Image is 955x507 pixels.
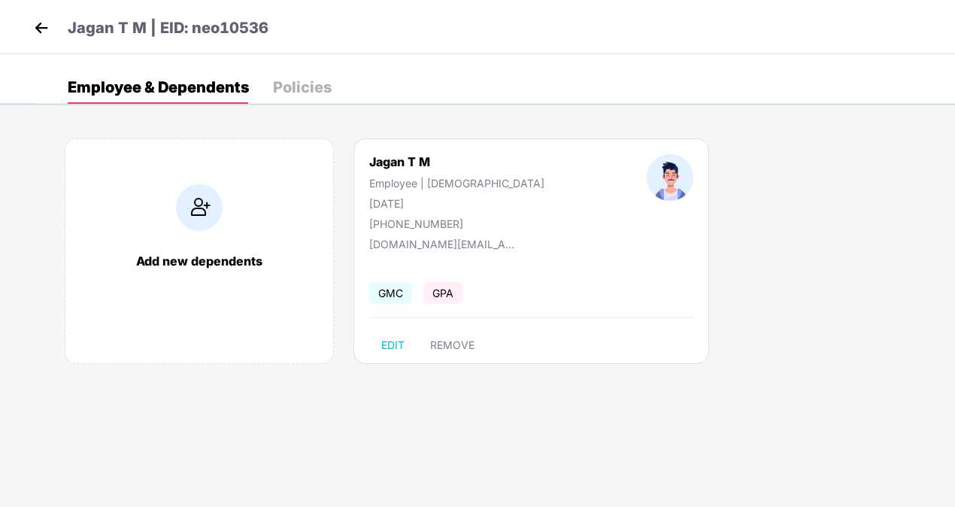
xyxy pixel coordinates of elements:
div: [DOMAIN_NAME][EMAIL_ADDRESS][DOMAIN_NAME] [369,238,520,250]
button: REMOVE [418,333,487,357]
div: Employee & Dependents [68,80,249,95]
div: Jagan T M [369,154,544,169]
img: addIcon [176,184,223,231]
span: EDIT [381,339,405,351]
div: Employee | [DEMOGRAPHIC_DATA] [369,177,544,190]
span: REMOVE [430,339,474,351]
div: [PHONE_NUMBER] [369,217,544,230]
span: GPA [423,282,462,304]
div: Policies [273,80,332,95]
p: Jagan T M | EID: neo10536 [68,17,268,40]
div: Add new dependents [80,254,318,269]
img: back [30,17,53,39]
span: GMC [369,282,412,304]
button: EDIT [369,333,417,357]
img: profileImage [647,154,693,201]
div: [DATE] [369,197,544,210]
